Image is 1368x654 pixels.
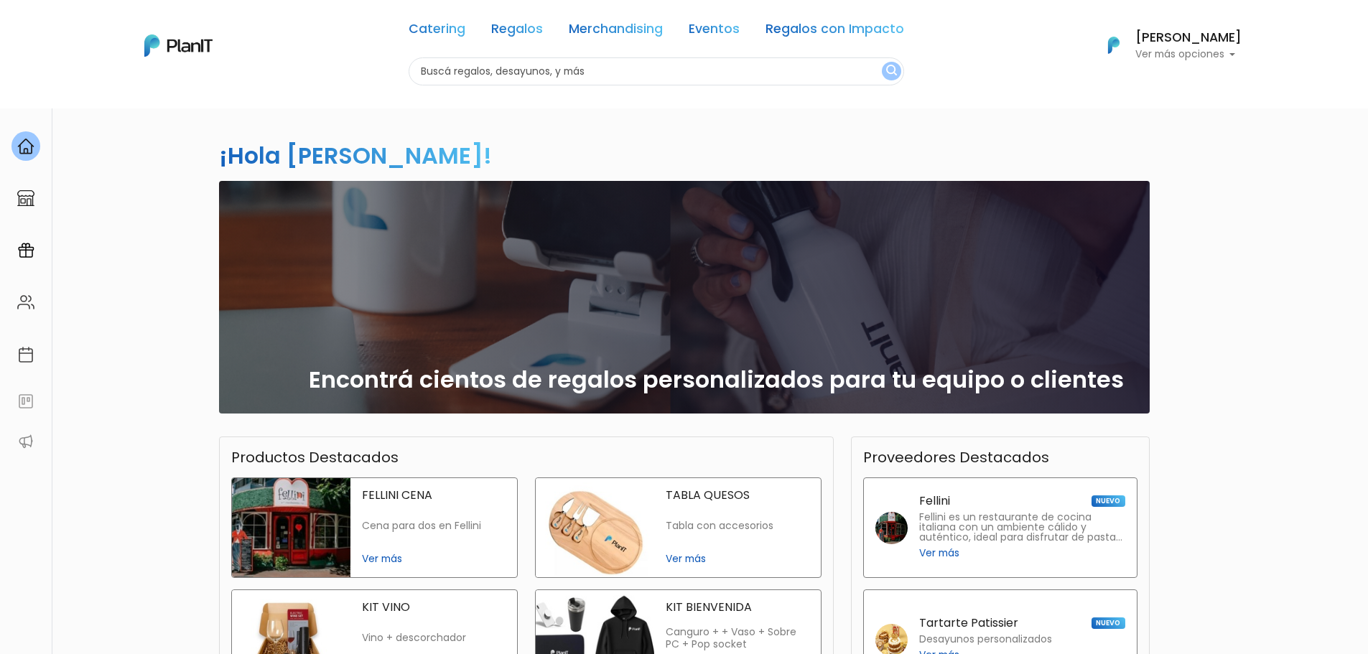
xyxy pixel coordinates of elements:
p: Cena para dos en Fellini [362,520,506,532]
a: Eventos [689,23,740,40]
img: tabla quesos [536,478,654,577]
img: PlanIt Logo [1098,29,1130,61]
h2: ¡Hola [PERSON_NAME]! [219,139,492,172]
img: fellini [875,512,908,544]
a: tabla quesos TABLA QUESOS Tabla con accesorios Ver más [535,477,822,578]
img: calendar-87d922413cdce8b2cf7b7f5f62616a5cf9e4887200fb71536465627b3292af00.svg [17,346,34,363]
p: KIT BIENVENIDA [666,602,809,613]
img: marketplace-4ceaa7011d94191e9ded77b95e3339b90024bf715f7c57f8cf31f2d8c509eaba.svg [17,190,34,207]
p: Canguro + + Vaso + Sobre PC + Pop socket [666,626,809,651]
img: fellini cena [232,478,350,577]
a: Merchandising [569,23,663,40]
input: Buscá regalos, desayunos, y más [409,57,904,85]
img: feedback-78b5a0c8f98aac82b08bfc38622c3050aee476f2c9584af64705fc4e61158814.svg [17,393,34,410]
span: Ver más [919,546,959,561]
img: campaigns-02234683943229c281be62815700db0a1741e53638e28bf9629b52c665b00959.svg [17,242,34,259]
p: Tabla con accesorios [666,520,809,532]
img: people-662611757002400ad9ed0e3c099ab2801c6687ba6c219adb57efc949bc21e19d.svg [17,294,34,311]
span: NUEVO [1092,617,1125,629]
h6: [PERSON_NAME] [1135,32,1242,45]
p: Desayunos personalizados [919,635,1052,645]
a: Regalos [491,23,543,40]
p: Vino + descorchador [362,632,506,644]
p: Ver más opciones [1135,50,1242,60]
p: Fellini [919,495,950,507]
h2: Encontrá cientos de regalos personalizados para tu equipo o clientes [309,366,1124,393]
p: Tartarte Patissier [919,617,1018,629]
a: Catering [409,23,465,40]
p: Fellini es un restaurante de cocina italiana con un ambiente cálido y auténtico, ideal para disfr... [919,513,1125,543]
h3: Productos Destacados [231,449,399,466]
img: search_button-432b6d5273f82d61273b3651a40e1bd1b912527efae98b1b7a1b2c0702e16a8d.svg [886,65,897,78]
img: partners-52edf745621dab592f3b2c58e3bca9d71375a7ef29c3b500c9f145b62cc070d4.svg [17,433,34,450]
p: FELLINI CENA [362,490,506,501]
span: Ver más [666,551,809,566]
img: PlanIt Logo [144,34,213,57]
p: KIT VINO [362,602,506,613]
a: Fellini NUEVO Fellini es un restaurante de cocina italiana con un ambiente cálido y auténtico, id... [863,477,1137,578]
span: Ver más [362,551,506,566]
span: NUEVO [1092,495,1125,507]
p: TABLA QUESOS [666,490,809,501]
a: Regalos con Impacto [766,23,904,40]
a: fellini cena FELLINI CENA Cena para dos en Fellini Ver más [231,477,518,578]
img: home-e721727adea9d79c4d83392d1f703f7f8bce08238fde08b1acbfd93340b81755.svg [17,138,34,155]
button: PlanIt Logo [PERSON_NAME] Ver más opciones [1089,27,1242,64]
h3: Proveedores Destacados [863,449,1049,466]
